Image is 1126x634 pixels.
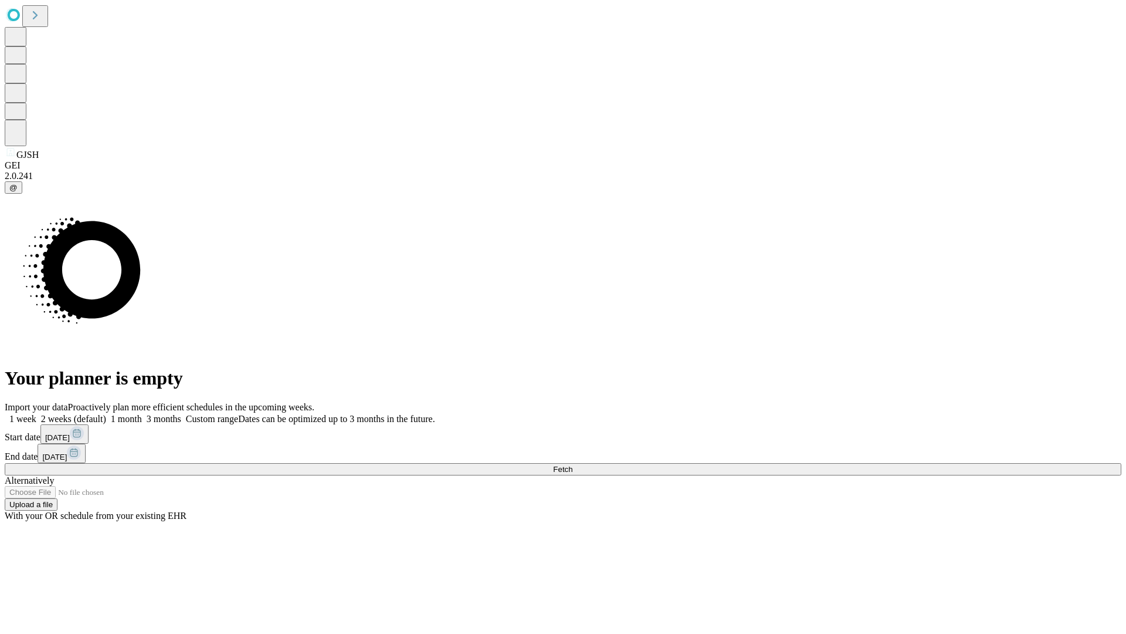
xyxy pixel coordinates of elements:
div: GEI [5,160,1121,171]
h1: Your planner is empty [5,367,1121,389]
span: Custom range [186,414,238,424]
div: End date [5,444,1121,463]
span: Proactively plan more efficient schedules in the upcoming weeks. [68,402,314,412]
span: [DATE] [45,433,70,442]
div: Start date [5,424,1121,444]
button: [DATE] [38,444,86,463]
div: 2.0.241 [5,171,1121,181]
span: Alternatively [5,475,54,485]
span: Fetch [553,465,572,474]
span: GJSH [16,150,39,160]
button: Fetch [5,463,1121,475]
button: [DATE] [40,424,89,444]
span: [DATE] [42,453,67,461]
span: 2 weeks (default) [41,414,106,424]
span: With your OR schedule from your existing EHR [5,511,186,521]
button: Upload a file [5,498,57,511]
span: 1 week [9,414,36,424]
span: @ [9,183,18,192]
span: 1 month [111,414,142,424]
span: 3 months [147,414,181,424]
button: @ [5,181,22,194]
span: Dates can be optimized up to 3 months in the future. [238,414,435,424]
span: Import your data [5,402,68,412]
